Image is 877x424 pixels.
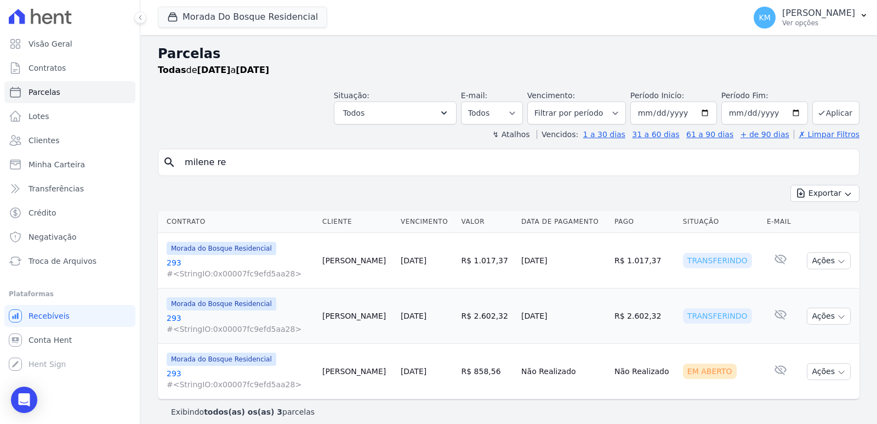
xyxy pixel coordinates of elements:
a: Conta Hent [4,329,135,351]
span: Negativação [29,231,77,242]
span: #<StringIO:0x00007fc9efd5aa28> [167,379,314,390]
span: Visão Geral [29,38,72,49]
span: Contratos [29,63,66,74]
button: Morada Do Bosque Residencial [158,7,327,27]
span: Todos [343,106,365,120]
div: Open Intercom Messenger [11,387,37,413]
span: Morada do Bosque Residencial [167,242,276,255]
th: Valor [457,211,517,233]
div: Transferindo [683,253,752,268]
span: #<StringIO:0x00007fc9efd5aa28> [167,324,314,335]
td: R$ 2.602,32 [457,289,517,344]
span: Conta Hent [29,335,72,346]
span: Parcelas [29,87,60,98]
p: Ver opções [782,19,855,27]
a: Minha Carteira [4,154,135,176]
span: #<StringIO:0x00007fc9efd5aa28> [167,268,314,279]
button: Aplicar [812,101,859,125]
a: Crédito [4,202,135,224]
a: Recebíveis [4,305,135,327]
th: Data de Pagamento [517,211,610,233]
a: 1 a 30 dias [583,130,625,139]
label: Situação: [334,91,369,100]
th: Vencimento [396,211,457,233]
span: Troca de Arquivos [29,256,96,267]
div: Transferindo [683,308,752,324]
span: Clientes [29,135,59,146]
th: Cliente [318,211,396,233]
span: Recebíveis [29,310,70,321]
a: 293#<StringIO:0x00007fc9efd5aa28> [167,257,314,279]
div: Em Aberto [683,364,737,379]
strong: Todas [158,65,186,75]
button: Exportar [790,185,859,202]
a: Negativação [4,226,135,248]
td: R$ 2.602,32 [610,289,679,344]
input: Buscar por nome do lote ou do cliente [178,151,855,173]
a: + de 90 dias [741,130,789,139]
span: Transferências [29,183,84,194]
p: [PERSON_NAME] [782,8,855,19]
strong: [DATE] [197,65,231,75]
label: Vencidos: [537,130,578,139]
td: [DATE] [517,289,610,344]
th: Pago [610,211,679,233]
p: de a [158,64,269,77]
a: [DATE] [401,367,426,376]
a: Contratos [4,57,135,79]
a: 293#<StringIO:0x00007fc9efd5aa28> [167,368,314,390]
a: Troca de Arquivos [4,250,135,272]
a: Visão Geral [4,33,135,55]
a: Parcelas [4,81,135,103]
span: Morada do Bosque Residencial [167,297,276,310]
a: ✗ Limpar Filtros [794,130,859,139]
span: Morada do Bosque Residencial [167,353,276,366]
td: [PERSON_NAME] [318,344,396,399]
a: Transferências [4,178,135,200]
td: R$ 858,56 [457,344,517,399]
button: Ações [807,308,851,325]
label: Período Fim: [721,90,808,101]
button: Ações [807,252,851,269]
a: Lotes [4,105,135,127]
a: [DATE] [401,312,426,320]
button: Todos [334,101,457,125]
td: [DATE] [517,233,610,289]
i: search [163,156,176,169]
td: [PERSON_NAME] [318,233,396,289]
span: KM [759,14,770,21]
span: Lotes [29,111,49,122]
label: E-mail: [461,91,488,100]
th: Contrato [158,211,318,233]
p: Exibindo parcelas [171,406,315,417]
span: Minha Carteira [29,159,85,170]
h2: Parcelas [158,44,859,64]
button: Ações [807,363,851,380]
th: Situação [679,211,762,233]
label: Vencimento: [527,91,575,100]
a: 61 a 90 dias [686,130,733,139]
td: R$ 1.017,37 [610,233,679,289]
b: todos(as) os(as) 3 [204,408,282,416]
label: ↯ Atalhos [492,130,529,139]
a: 293#<StringIO:0x00007fc9efd5aa28> [167,313,314,335]
label: Período Inicío: [630,91,684,100]
th: E-mail [762,211,798,233]
a: Clientes [4,129,135,151]
div: Plataformas [9,287,131,301]
td: Não Realizado [517,344,610,399]
span: Crédito [29,207,56,218]
a: [DATE] [401,256,426,265]
strong: [DATE] [236,65,269,75]
td: R$ 1.017,37 [457,233,517,289]
td: [PERSON_NAME] [318,289,396,344]
td: Não Realizado [610,344,679,399]
a: 31 a 60 dias [632,130,679,139]
button: KM [PERSON_NAME] Ver opções [745,2,877,33]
